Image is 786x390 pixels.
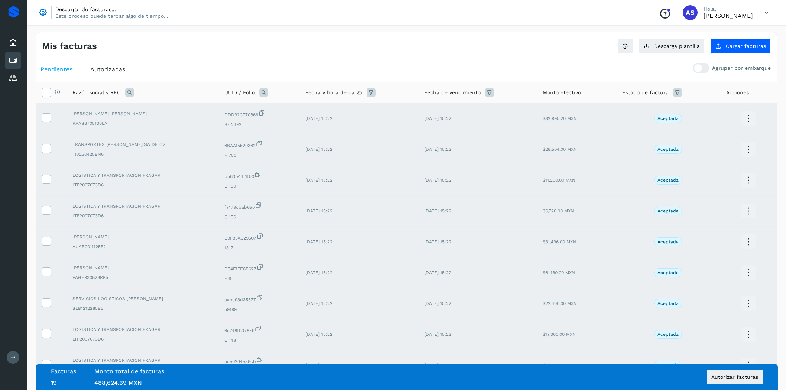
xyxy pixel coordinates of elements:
[224,109,293,118] span: DDD92C770866
[424,208,451,214] span: [DATE] 15:22
[657,270,679,275] p: Aceptada
[657,239,679,244] p: Aceptada
[72,89,121,97] span: Razón social y RFC
[707,370,763,384] button: Autorizar facturas
[224,202,293,211] span: f7173cbab650
[704,6,753,12] p: Hola,
[657,332,679,337] p: Aceptada
[224,140,293,149] span: 6BAA15520362
[654,43,700,49] span: Descarga plantilla
[40,66,72,73] span: Pendientes
[72,203,212,209] span: LOGISTICA Y TRANSPORTACION FRAGAR
[657,116,679,121] p: Aceptada
[543,239,576,244] span: $31,496.00 MXN
[5,35,21,51] div: Inicio
[657,363,679,368] p: Aceptada
[657,208,679,214] p: Aceptada
[543,208,574,214] span: $6,720.00 MXN
[305,270,332,275] span: [DATE] 15:22
[543,116,577,121] span: $32,995.20 MXN
[305,178,332,183] span: [DATE] 15:22
[224,356,293,365] span: 5ce0264e38cb
[543,178,575,183] span: $11,200.00 MXN
[94,368,164,375] label: Monto total de facturas
[72,172,212,179] span: LOGISTICA Y TRANSPORTACION FRAGAR
[424,239,451,244] span: [DATE] 15:22
[72,264,212,271] span: [PERSON_NAME]
[72,182,212,188] span: LTF2007073D6
[72,326,212,333] span: LOGISTICA Y TRANSPORTACION FRAGAR
[224,275,293,282] span: F 6
[72,243,212,250] span: AUAE0011125F2
[305,89,362,97] span: Fecha y hora de carga
[224,183,293,189] span: C 150
[224,337,293,344] span: C 148
[5,52,21,69] div: Cuentas por pagar
[305,116,332,121] span: [DATE] 15:22
[657,301,679,306] p: Aceptada
[424,89,481,97] span: Fecha de vencimiento
[51,379,57,386] span: 19
[224,244,293,251] span: 1317
[543,301,577,306] span: $22,400.00 MXN
[72,212,212,219] span: LTF2007073D6
[224,233,293,241] span: E9F83A629507
[72,305,212,312] span: SLB1212285B5
[622,89,669,97] span: Estado de factura
[424,301,451,306] span: [DATE] 15:22
[72,141,212,148] span: TRANSPORTES [PERSON_NAME] SA DE CV
[72,336,212,342] span: LTF2007073D6
[42,41,97,52] h4: Mis facturas
[543,270,575,275] span: $61,180.00 MXN
[726,43,766,49] span: Cargar facturas
[657,147,679,152] p: Aceptada
[5,70,21,87] div: Proveedores
[543,363,574,368] span: $8,736.00 MXN
[224,121,293,128] span: B- 2492
[657,178,679,183] p: Aceptada
[726,89,749,97] span: Acciones
[305,208,332,214] span: [DATE] 15:22
[224,152,293,159] span: F 750
[72,295,212,302] span: SERVICIOS LOGISTICOS [PERSON_NAME]
[224,294,293,303] span: caee93d35577
[424,363,451,368] span: [DATE] 15:22
[72,234,212,240] span: [PERSON_NAME]
[712,65,771,71] p: Agrupar por embarque
[704,12,753,19] p: Antonio Soto Torres
[424,147,451,152] span: [DATE] 15:22
[543,89,581,97] span: Monto efectivo
[224,214,293,220] span: C 156
[424,116,451,121] span: [DATE] 15:22
[72,120,212,127] span: RAAS6705136LA
[424,332,451,337] span: [DATE] 15:22
[543,147,577,152] span: $28,504.00 MXN
[543,332,576,337] span: $17,360.00 MXN
[424,178,451,183] span: [DATE] 15:22
[72,357,212,364] span: LOGISTICA Y TRANSPORTACION FRAGAR
[305,147,332,152] span: [DATE] 15:22
[639,38,705,54] button: Descarga plantilla
[224,89,255,97] span: UUID / Folio
[72,151,212,157] span: TIJ230425EN6
[72,274,212,281] span: VAGE930828RP5
[224,263,293,272] span: D54F1FE8E627
[55,6,168,13] p: Descargando facturas...
[305,239,332,244] span: [DATE] 15:22
[94,379,142,386] span: 488,624.69 MXN
[224,325,293,334] span: 6c748f037859
[711,374,758,380] span: Autorizar facturas
[305,363,332,368] span: [DATE] 15:22
[424,270,451,275] span: [DATE] 15:22
[711,38,771,54] button: Cargar facturas
[72,110,212,117] span: [PERSON_NAME] [PERSON_NAME]
[305,301,332,306] span: [DATE] 15:22
[305,332,332,337] span: [DATE] 15:22
[55,13,168,19] p: Este proceso puede tardar algo de tiempo...
[51,368,76,375] label: Facturas
[90,66,125,73] span: Autorizadas
[224,171,293,180] span: b563b44f1f50
[224,306,293,313] span: 59199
